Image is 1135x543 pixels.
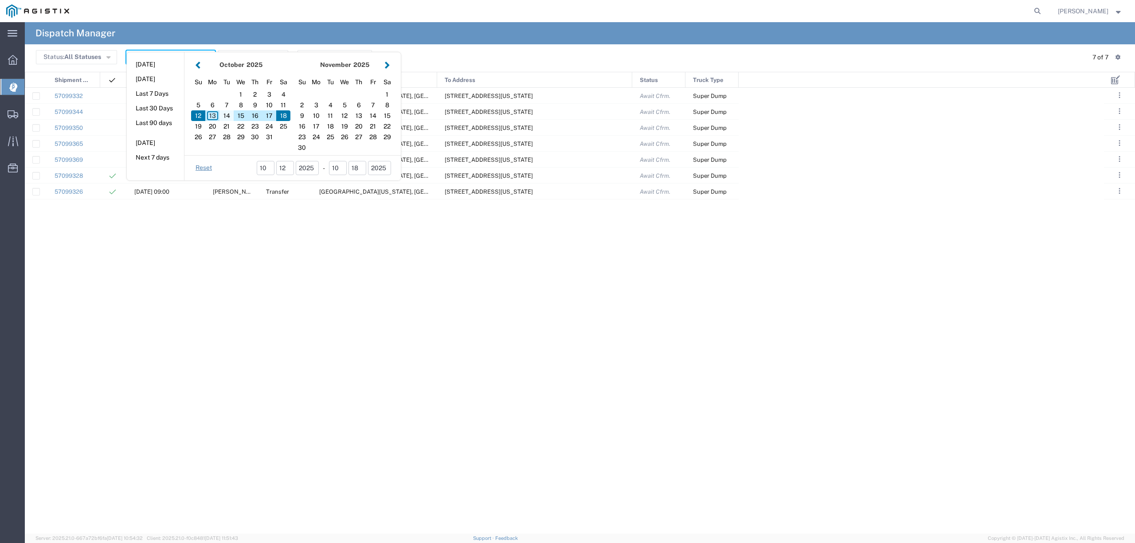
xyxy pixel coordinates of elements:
span: . . . [1119,106,1120,117]
div: 7 [366,100,380,110]
span: . . . [1119,138,1120,148]
span: . . . [1119,170,1120,180]
div: 17 [262,110,276,121]
div: 22 [234,121,248,132]
div: 26 [191,132,205,142]
span: Await Cfrm. [640,93,670,99]
input: dd [276,161,294,175]
h4: Dispatch Manager [35,22,115,44]
div: 8 [234,100,248,110]
span: Await Cfrm. [640,172,670,179]
div: 12 [191,110,205,121]
img: icon [108,76,117,85]
button: Advanced Search [297,50,372,64]
div: 5 [337,100,352,110]
span: . . . [1119,186,1120,196]
div: Sunday [295,75,309,89]
div: 30 [295,142,309,153]
input: mm [257,161,274,175]
div: 13 [352,110,366,121]
a: 57099344 [55,109,83,115]
span: Clinton Ave & Locan Ave, Fresno, California, 93619, United States [319,188,474,195]
span: Transfer [266,188,289,195]
div: 10 [262,100,276,110]
div: 17 [309,121,323,132]
button: Last 30 Days [127,102,184,115]
span: 308 W Alluvial Ave, Clovis, California, 93611, United States [445,188,533,195]
div: 15 [234,110,248,121]
a: 57099332 [55,93,83,99]
button: ... [1113,153,1126,165]
div: 23 [295,132,309,142]
div: 21 [366,121,380,132]
div: 24 [262,121,276,132]
div: 18 [323,121,337,132]
span: . . . [1119,122,1120,133]
span: . . . [1119,90,1120,101]
span: Super Dump [693,188,727,195]
span: Await Cfrm. [640,109,670,115]
button: Last 90 days [127,116,184,130]
button: [DATE] [127,72,184,86]
div: Tuesday [323,75,337,89]
div: Wednesday [234,75,248,89]
button: Next 7 days [127,151,184,164]
div: Saturday [380,75,394,89]
span: 308 W Alluvial Ave, Clovis, California, 93611, United States [445,172,533,179]
span: Truck Type [693,72,724,88]
div: 2 [248,89,262,100]
div: 7 [219,100,234,110]
span: Taranbir Chhina [213,188,261,195]
div: 1 [234,89,248,100]
div: Friday [366,75,380,89]
div: 22 [380,121,394,132]
a: 57099365 [55,141,83,147]
div: 3 [309,100,323,110]
span: All Statuses [64,53,101,60]
div: 28 [366,132,380,142]
div: 19 [191,121,205,132]
span: Client: 2025.21.0-f0c8481 [147,535,238,541]
div: 31 [262,132,276,142]
span: Lorretta Ayala [1058,6,1108,16]
div: 15 [380,110,394,121]
input: yyyy [368,161,391,175]
div: Friday [262,75,276,89]
a: 57099326 [55,188,83,195]
span: 10/13/2025, 09:00 [134,188,169,195]
div: 6 [205,100,219,110]
strong: November [320,61,351,68]
button: ... [1113,121,1126,133]
span: Status [640,72,658,88]
span: Super Dump [693,125,727,131]
span: - [323,164,325,173]
div: 25 [276,121,290,132]
div: 8 [380,100,394,110]
div: 29 [234,132,248,142]
div: 23 [248,121,262,132]
div: Thursday [248,75,262,89]
div: 24 [309,132,323,142]
input: mm [329,161,347,175]
button: ... [1113,137,1126,149]
a: Support [473,535,495,541]
span: 2025 [247,61,262,68]
a: Reset [196,164,212,172]
div: 10 [309,110,323,121]
div: Tuesday [219,75,234,89]
span: To Address [445,72,475,88]
span: 2025 [353,61,369,68]
span: Copyright © [DATE]-[DATE] Agistix Inc., All Rights Reserved [988,535,1124,542]
div: 27 [205,132,219,142]
div: Monday [309,75,323,89]
span: Super Dump [693,172,727,179]
button: [DATE] [127,58,184,71]
a: Feedback [495,535,518,541]
div: 28 [219,132,234,142]
span: Await Cfrm. [640,156,670,163]
span: 308 W Alluvial Ave, Clovis, California, 93611, United States [445,156,533,163]
a: 57099369 [55,156,83,163]
button: Last 7 Days [127,87,184,101]
div: 16 [295,121,309,132]
div: 18 [276,110,290,121]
